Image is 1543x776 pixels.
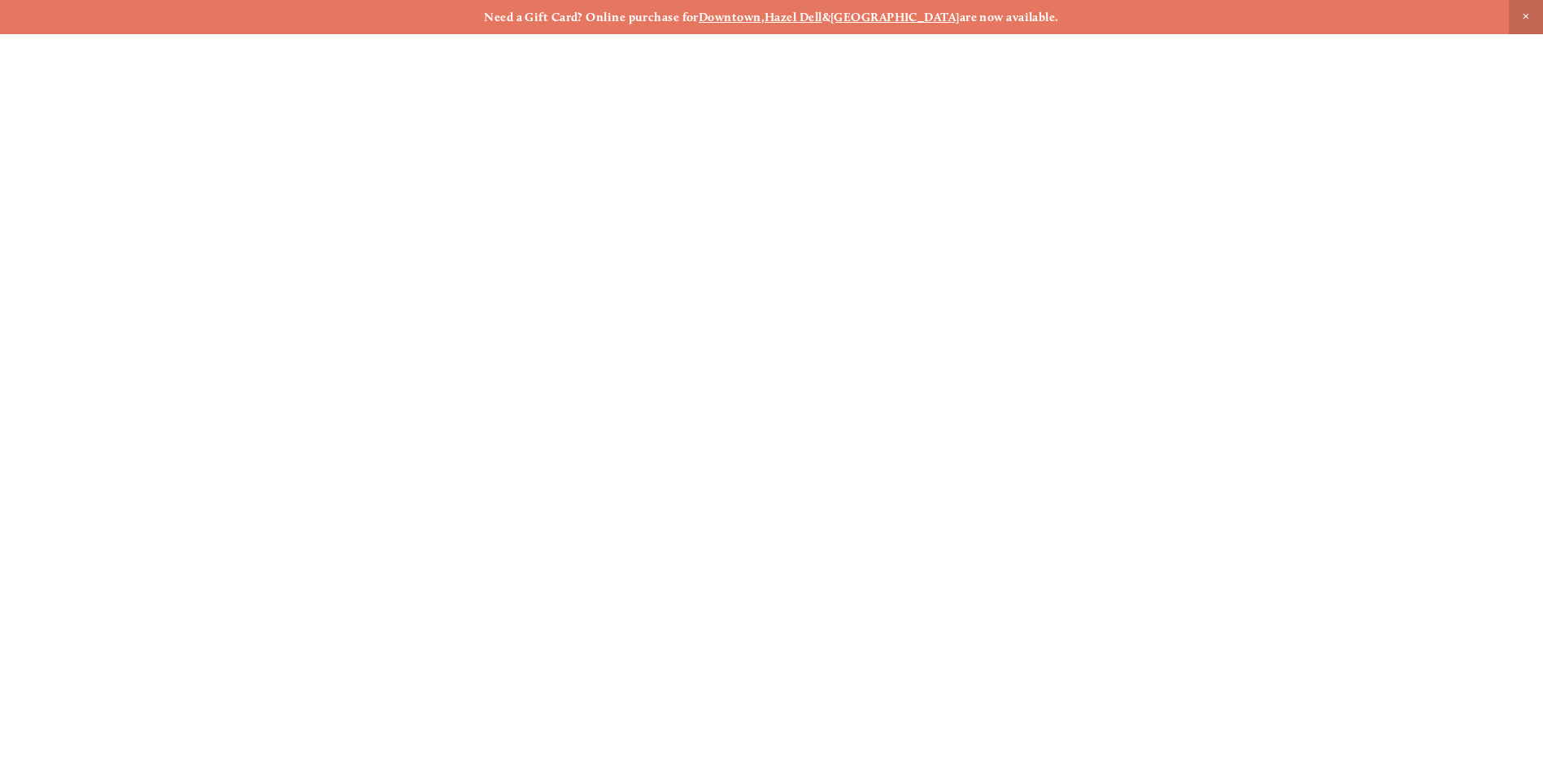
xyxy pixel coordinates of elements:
[765,10,822,24] a: Hazel Dell
[761,10,765,24] strong: ,
[960,10,1059,24] strong: are now available.
[822,10,830,24] strong: &
[830,10,960,24] a: [GEOGRAPHIC_DATA]
[699,10,761,24] a: Downtown
[484,10,699,24] strong: Need a Gift Card? Online purchase for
